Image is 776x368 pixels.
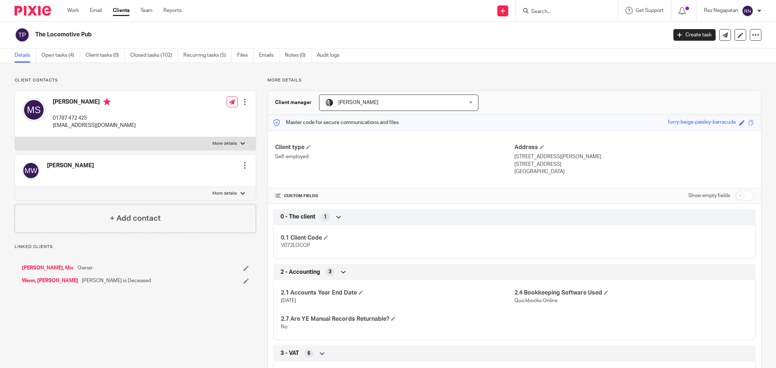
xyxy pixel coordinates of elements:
[47,162,94,169] h4: [PERSON_NAME]
[15,6,51,16] img: Pixie
[15,244,256,250] p: Linked clients
[530,9,596,15] input: Search
[103,98,111,105] i: Primary
[281,289,514,297] h4: 2.1 Accounts Year End Date
[636,8,664,13] span: Get Support
[22,162,40,179] img: svg%3E
[281,243,310,248] span: V072LOCOP
[281,315,514,323] h4: 2.7 Are YE Manual Records Returnable?
[280,349,299,357] span: 3 - VAT
[688,192,730,199] label: Show empty fields
[85,48,125,63] a: Client tasks (0)
[673,29,716,41] a: Create task
[22,264,74,272] a: [PERSON_NAME], Mic
[281,324,287,329] span: No
[90,7,102,14] a: Email
[281,234,514,242] h4: 0.1 Client Code
[53,98,136,107] h4: [PERSON_NAME]
[285,48,311,63] a: Notes (0)
[53,122,136,129] p: [EMAIL_ADDRESS][DOMAIN_NAME]
[514,161,754,168] p: [STREET_ADDRESS]
[15,48,36,63] a: Details
[514,168,754,175] p: [GEOGRAPHIC_DATA]
[280,213,315,221] span: 0 - The client
[183,48,232,63] a: Recurring tasks (5)
[130,48,178,63] a: Closed tasks (102)
[324,213,327,221] span: 1
[82,277,151,284] span: [PERSON_NAME] is Deceased
[273,119,399,126] p: Master code for secure communications and files
[281,298,296,303] span: [DATE]
[317,48,345,63] a: Audit logs
[35,31,537,39] h2: The Locomotive Pub
[275,144,514,151] h4: Client type
[15,77,256,83] p: Client contacts
[77,264,93,272] span: Owner
[329,268,331,276] span: 3
[514,289,748,297] h4: 2.4 Bookkeeping Software Used
[275,193,514,199] h4: CUSTOM FIELDS
[267,77,761,83] p: More details
[514,144,754,151] h4: Address
[275,153,514,160] p: Self-employed
[163,7,182,14] a: Reports
[15,27,30,43] img: svg%3E
[742,5,753,17] img: svg%3E
[514,298,558,303] span: Quickbooks Online
[110,213,161,224] h4: + Add contact
[67,7,79,14] a: Work
[41,48,80,63] a: Open tasks (4)
[113,7,130,14] a: Clients
[338,100,378,105] span: [PERSON_NAME]
[53,115,136,122] p: 01787 472 425
[325,98,334,107] img: DSC_9061-3.jpg
[212,141,237,147] p: More details
[668,119,736,127] div: furry-beige-paisley-barracuda
[212,191,237,196] p: More details
[514,153,754,160] p: [STREET_ADDRESS][PERSON_NAME]
[275,99,312,106] h3: Client manager
[22,98,45,121] img: svg%3E
[307,350,310,357] span: 6
[237,48,254,63] a: Files
[259,48,279,63] a: Emails
[22,277,78,284] a: Wenn, [PERSON_NAME]
[140,7,152,14] a: Team
[280,268,320,276] span: 2 - Accounting
[704,7,738,14] p: Rez Negapatan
